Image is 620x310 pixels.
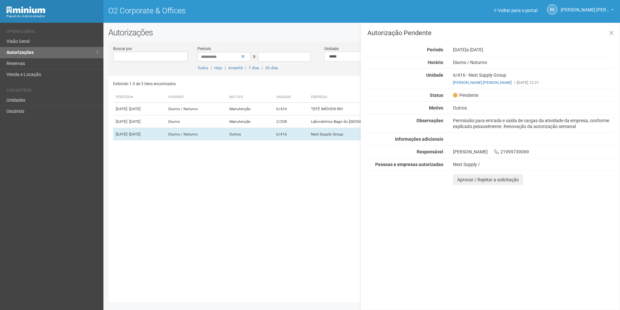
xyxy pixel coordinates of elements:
[262,66,263,70] span: |
[225,66,226,70] span: |
[466,47,483,52] span: a [DATE]
[166,103,227,115] td: Diurno / Noturno
[274,103,308,115] td: 6/424
[214,66,222,70] a: Hoje
[274,115,308,128] td: 2/208
[308,103,463,115] td: TEFÉ IMÓVEIS RIO
[227,103,273,115] td: Manutenção
[113,46,132,52] label: Buscar por
[448,47,620,53] div: [DATE]
[245,66,246,70] span: |
[113,103,166,115] td: [DATE]
[448,105,620,111] div: Outros
[308,128,463,141] td: Next Supply Group
[253,54,256,59] span: a
[448,118,620,129] div: Permissão para entrada e saída de cargas da atividade da empresa, conforme explicado pessoalmente...
[127,119,140,124] span: - [DATE]
[227,92,273,103] th: Motivo
[448,149,620,155] div: [PERSON_NAME] 21999730069
[514,80,515,85] span: |
[547,4,557,15] a: RS
[427,47,443,52] strong: Período
[6,13,99,19] div: Painel do Administrador
[375,162,443,167] strong: Pessoas e empresas autorizadas
[166,115,227,128] td: Diurno
[430,93,443,98] strong: Status
[228,66,243,70] a: Amanhã
[166,128,227,141] td: Diurno / Noturno
[166,92,227,103] th: Horário
[453,174,523,185] button: Aprovar / Rejeitar a solicitação
[561,1,609,12] span: Rayssa Soares Ribeiro
[416,118,443,123] strong: Observações
[211,66,212,70] span: |
[197,46,211,52] label: Período
[113,92,166,103] th: Período
[448,72,620,85] div: 6/416 - Next Supply Group
[249,66,259,70] a: 7 dias
[428,60,443,65] strong: Horário
[227,128,273,141] td: Outros
[197,66,208,70] a: Todos
[108,6,357,15] h1: O2 Corporate & Offices
[113,79,360,89] div: Exibindo 1-3 de 3 itens encontrados
[6,88,99,95] li: Cadastros
[395,136,443,142] strong: Informações adicionais
[426,72,443,78] strong: Unidade
[494,8,537,13] a: Voltar para o portal
[274,128,308,141] td: 6/416
[561,8,614,13] a: [PERSON_NAME] [PERSON_NAME]
[227,115,273,128] td: Manutenção
[453,92,478,98] span: Pendente
[417,149,443,154] strong: Responsável
[6,6,45,13] img: Minium
[308,115,463,128] td: Laboratórios Bagó do [GEOGRAPHIC_DATA] S.A.
[127,132,140,136] span: - [DATE]
[6,29,99,36] li: Operacional
[113,115,166,128] td: [DATE]
[113,128,166,141] td: [DATE]
[308,92,463,103] th: Empresa
[448,59,620,65] div: Diurno / Noturno
[265,66,278,70] a: 30 dias
[453,80,615,85] div: [DATE] 12:21
[274,92,308,103] th: Unidade
[127,107,140,111] span: - [DATE]
[108,28,615,37] h2: Autorizações
[324,46,339,52] label: Unidade
[453,80,512,85] a: [PERSON_NAME] [PERSON_NAME]
[367,30,615,36] h3: Autorização Pendente
[429,105,443,110] strong: Motivo
[453,161,615,167] div: Next Supply /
